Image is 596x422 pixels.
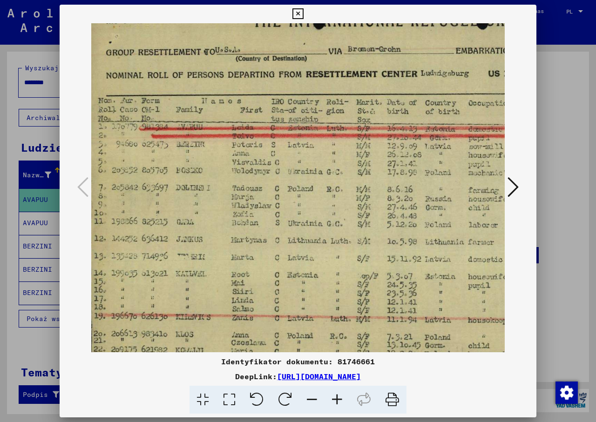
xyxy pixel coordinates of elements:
[277,372,361,381] a: [URL][DOMAIN_NAME]
[221,357,375,366] font: Identyfikator dokumentu: 81746661
[555,382,578,404] img: Zmiana zgody
[235,372,277,381] font: DeepLink:
[555,381,577,403] div: Zmiana zgody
